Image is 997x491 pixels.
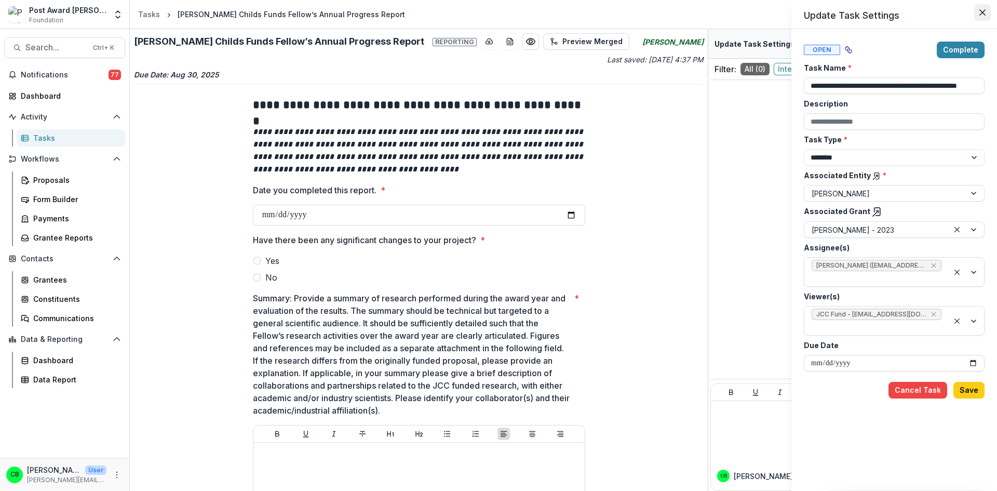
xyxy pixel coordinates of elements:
label: Due Date [804,340,978,351]
button: Close [974,4,991,21]
label: Assignee(s) [804,242,978,253]
label: Associated Grant [804,206,978,217]
button: Save [953,382,985,399]
div: Remove JCC Fund - jccfund@yale.edu [929,309,938,320]
button: Complete [937,42,985,58]
label: Associated Entity [804,170,978,181]
div: Clear selected options [951,266,963,278]
button: View dependent tasks [840,42,857,58]
button: Cancel Task [888,382,947,399]
label: Viewer(s) [804,291,978,302]
span: JCC Fund - [EMAIL_ADDRESS][DOMAIN_NAME] [816,311,926,318]
div: Remove Nitsan Goldstein (nitsan@mit.edu) [929,260,938,271]
span: Open [804,45,840,55]
label: Task Type [804,134,978,145]
div: Clear selected options [951,315,963,327]
label: Task Name [804,62,978,73]
div: Clear selected options [951,223,963,236]
span: [PERSON_NAME] ([EMAIL_ADDRESS][DOMAIN_NAME]) [816,262,926,269]
label: Description [804,98,978,109]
